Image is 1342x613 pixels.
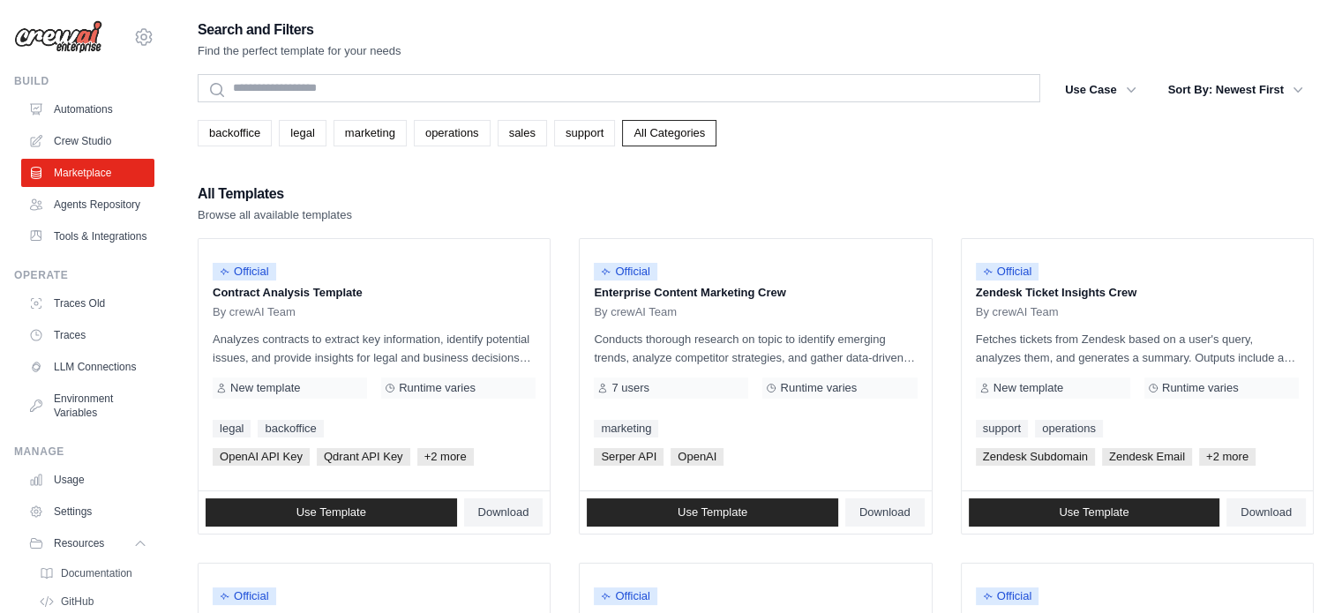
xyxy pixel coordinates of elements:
[594,263,657,280] span: Official
[622,120,716,146] a: All Categories
[317,448,410,466] span: Qdrant API Key
[213,330,536,367] p: Analyzes contracts to extract key information, identify potential issues, and provide insights fo...
[61,566,132,580] span: Documentation
[198,42,401,60] p: Find the perfect template for your needs
[587,498,838,527] a: Use Template
[21,321,154,349] a: Traces
[993,381,1063,395] span: New template
[1241,505,1292,520] span: Download
[594,587,657,605] span: Official
[14,268,154,282] div: Operate
[414,120,491,146] a: operations
[594,448,664,466] span: Serper API
[976,587,1039,605] span: Official
[213,263,276,280] span: Official
[976,420,1028,437] a: support
[21,127,154,155] a: Crew Studio
[1199,448,1256,466] span: +2 more
[594,305,677,319] span: By crewAI Team
[21,289,154,318] a: Traces Old
[258,420,323,437] a: backoffice
[198,206,352,224] p: Browse all available templates
[399,381,476,395] span: Runtime varies
[14,74,154,88] div: Build
[976,284,1299,302] p: Zendesk Ticket Insights Crew
[21,222,154,250] a: Tools & Integrations
[21,191,154,219] a: Agents Repository
[14,445,154,459] div: Manage
[213,420,251,437] a: legal
[206,498,457,527] a: Use Template
[554,120,615,146] a: support
[969,498,1220,527] a: Use Template
[198,182,352,206] h2: All Templates
[594,420,658,437] a: marketing
[1035,420,1103,437] a: operations
[1162,381,1239,395] span: Runtime varies
[279,120,326,146] a: legal
[334,120,407,146] a: marketing
[859,505,911,520] span: Download
[198,120,272,146] a: backoffice
[54,536,104,550] span: Resources
[21,95,154,123] a: Automations
[976,330,1299,367] p: Fetches tickets from Zendesk based on a user's query, analyzes them, and generates a summary. Out...
[21,497,154,526] a: Settings
[1226,498,1306,527] a: Download
[976,448,1095,466] span: Zendesk Subdomain
[21,159,154,187] a: Marketplace
[213,284,536,302] p: Contract Analysis Template
[21,466,154,494] a: Usage
[478,505,529,520] span: Download
[21,353,154,381] a: LLM Connections
[594,284,917,302] p: Enterprise Content Marketing Crew
[14,20,102,54] img: Logo
[1102,448,1192,466] span: Zendesk Email
[1158,74,1314,106] button: Sort By: Newest First
[611,381,649,395] span: 7 users
[61,594,94,609] span: GitHub
[671,448,723,466] span: OpenAI
[464,498,544,527] a: Download
[198,18,401,42] h2: Search and Filters
[21,529,154,557] button: Resources
[230,381,300,395] span: New template
[296,505,366,520] span: Use Template
[976,305,1059,319] span: By crewAI Team
[678,505,747,520] span: Use Template
[780,381,857,395] span: Runtime varies
[1054,74,1147,106] button: Use Case
[594,330,917,367] p: Conducts thorough research on topic to identify emerging trends, analyze competitor strategies, a...
[498,120,547,146] a: sales
[417,448,474,466] span: +2 more
[845,498,925,527] a: Download
[213,587,276,605] span: Official
[21,385,154,427] a: Environment Variables
[213,305,296,319] span: By crewAI Team
[1059,505,1128,520] span: Use Template
[32,561,154,586] a: Documentation
[976,263,1039,280] span: Official
[213,448,310,466] span: OpenAI API Key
